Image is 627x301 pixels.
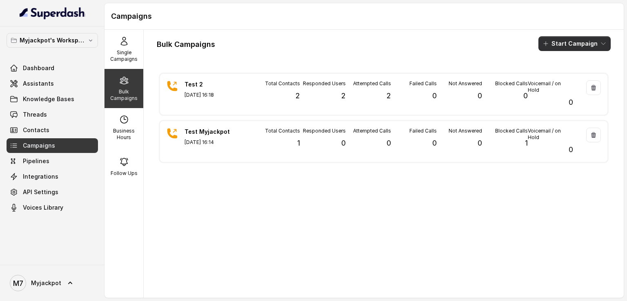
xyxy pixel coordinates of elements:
a: Integrations [7,169,98,184]
p: Blocked Calls [495,80,528,87]
p: Voicemail / on Hold [528,128,573,141]
p: Blocked Calls [495,128,528,134]
p: 2 [387,90,391,102]
p: Attempted Calls [353,80,391,87]
span: Assistants [23,80,54,88]
a: Dashboard [7,61,98,75]
p: Bulk Campaigns [108,89,140,102]
img: light.svg [20,7,85,20]
p: 0 [478,90,482,102]
span: API Settings [23,188,58,196]
p: 0 [432,137,437,149]
a: Voices Library [7,200,98,215]
p: Test Myjackpot [185,128,242,136]
p: 0 [569,144,573,155]
a: Threads [7,107,98,122]
p: Voicemail / on Hold [528,80,573,93]
p: Failed Calls [409,128,437,134]
p: 1 [297,137,300,149]
button: Start Campaign [538,36,611,51]
a: Myjackpot [7,272,98,294]
a: Pipelines [7,154,98,168]
p: 0 [478,137,482,149]
a: Contacts [7,123,98,137]
p: Total Contacts [265,128,300,134]
p: 0 [432,90,437,102]
span: Threads [23,111,47,119]
p: Not Answered [449,80,482,87]
span: Dashboard [23,64,54,72]
span: Contacts [23,126,49,134]
p: 0 [341,137,346,149]
span: Campaigns [23,142,55,150]
span: Voices Library [23,204,63,212]
span: Myjackpot [31,279,61,287]
p: Attempted Calls [353,128,391,134]
p: 1 [525,137,528,149]
span: Integrations [23,173,58,181]
p: 2 [341,90,346,102]
p: Failed Calls [409,80,437,87]
p: 0 [523,90,528,102]
p: Not Answered [449,128,482,134]
p: Business Hours [108,128,140,141]
span: Knowledge Bases [23,95,74,103]
p: Total Contacts [265,80,300,87]
p: Responded Users [303,128,346,134]
h1: Bulk Campaigns [157,38,215,51]
button: Myjackpot's Workspace [7,33,98,48]
p: 2 [296,90,300,102]
p: 0 [387,137,391,149]
a: Knowledge Bases [7,92,98,106]
p: Myjackpot's Workspace [20,35,85,45]
h1: Campaigns [111,10,617,23]
p: Follow Ups [111,170,138,177]
p: 0 [569,97,573,108]
p: Test 2 [185,80,242,89]
a: API Settings [7,185,98,199]
a: Assistants [7,76,98,91]
p: Single Campaigns [108,49,140,62]
text: M7 [13,279,23,288]
p: [DATE] 16:14 [185,139,242,146]
p: Responded Users [303,80,346,87]
a: Campaigns [7,138,98,153]
p: [DATE] 16:18 [185,92,242,98]
span: Pipelines [23,157,49,165]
